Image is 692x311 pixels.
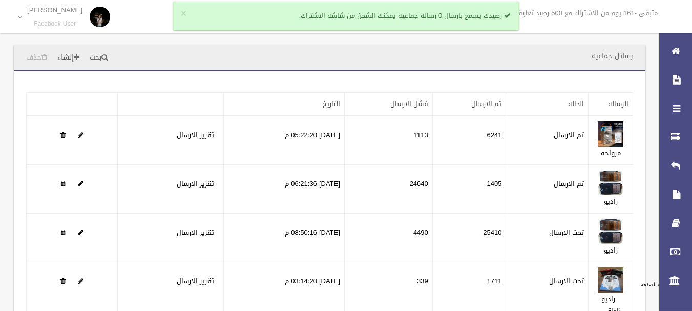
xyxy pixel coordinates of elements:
a: مرواحه [601,147,621,159]
a: التاريخ [323,97,340,110]
a: تقرير الارسال [177,226,214,239]
a: Edit [78,177,83,190]
th: الحاله [506,93,589,116]
img: 638898510654157177.jpeg [598,219,623,244]
a: Edit [598,177,623,190]
td: 1113 [344,116,432,165]
td: 24640 [344,165,432,214]
td: 25410 [432,214,506,262]
td: [DATE] 05:22:20 م [224,116,344,165]
p: [PERSON_NAME] [27,6,82,14]
td: [DATE] 06:21:36 م [224,165,344,214]
button: × [181,9,186,19]
td: [DATE] 08:50:16 م [224,214,344,262]
a: Edit [78,226,83,239]
a: تم الارسال [471,97,501,110]
img: 638864695779988921.jpeg [598,121,623,147]
a: Edit [78,129,83,141]
small: Facebook User [27,20,82,28]
th: الرساله [589,93,633,116]
label: تم الارسال [554,178,584,190]
a: تقرير الارسال [177,129,214,141]
td: 1405 [432,165,506,214]
a: Edit [598,226,623,239]
td: 4490 [344,214,432,262]
a: إنشاء [53,49,83,68]
label: تم الارسال [554,129,584,141]
a: Edit [598,129,623,141]
a: فشل الارسال [390,97,428,110]
a: تقرير الارسال [177,177,214,190]
a: بحث [86,49,112,68]
label: تحت الارسال [549,226,584,239]
header: رسائل جماعيه [579,46,645,66]
a: راديو [604,195,618,208]
div: رصيدك يسمح بارسال 0 رساله جماعيه يمكنك الشحن من شاشه الاشتراك. [173,2,519,30]
td: 6241 [432,116,506,165]
img: 638898421485980807.jpeg [598,170,623,196]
